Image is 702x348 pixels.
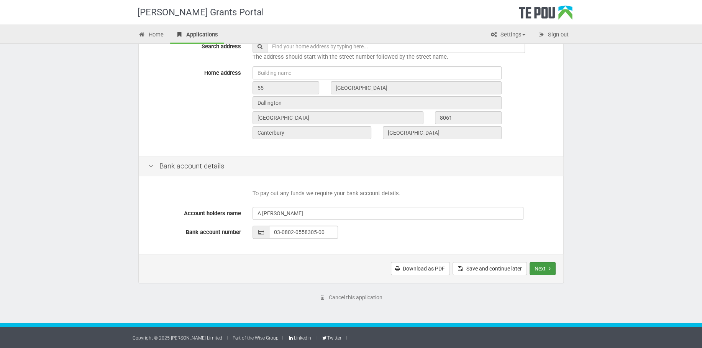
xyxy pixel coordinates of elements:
span: The address should start with the street number followed by the street name. [253,53,448,60]
a: Cancel this application [315,291,387,304]
span: Bank account number [186,229,241,236]
a: Part of the Wise Group [233,335,279,341]
input: Find your home address by typing here... [267,40,525,53]
a: Home [133,27,169,44]
a: Copyright © 2025 [PERSON_NAME] Limited [133,335,222,341]
button: Save and continue later [453,262,527,275]
span: Account holders name [184,210,241,217]
a: Twitter [321,335,341,341]
input: Street [331,81,502,94]
label: Search address [143,40,247,51]
a: Download as PDF [391,262,450,275]
input: Building name [253,66,502,79]
input: State [253,126,371,139]
div: Bank account details [139,157,563,176]
label: Home address [143,66,247,77]
button: Next step [530,262,556,275]
a: Applications [170,27,224,44]
input: City [253,111,423,124]
a: LinkedIn [288,335,311,341]
p: To pay out any funds we require your bank account details. [253,190,554,198]
input: Country [383,126,502,139]
input: Street number [253,81,319,94]
input: Post code [435,111,502,124]
div: Te Pou Logo [519,5,572,25]
input: Suburb [253,96,502,109]
a: Settings [484,27,531,44]
a: Sign out [532,27,574,44]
